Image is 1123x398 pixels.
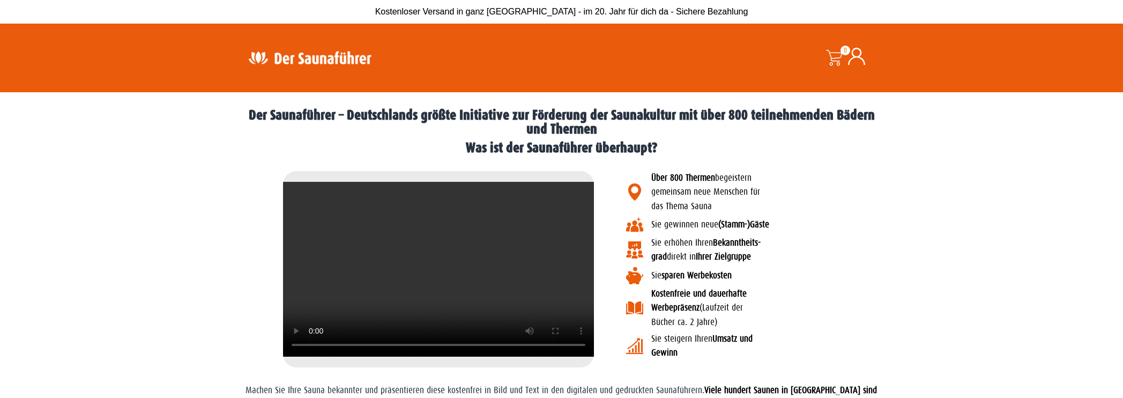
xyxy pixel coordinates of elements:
[651,289,747,313] b: Kostenfreie und dauerhafte Werbepräsenz
[696,252,751,262] b: Ihrer Zielgruppe
[841,46,850,55] span: 0
[651,332,921,360] p: Sie steigern Ihren
[651,218,921,232] p: Sie gewinnen neue
[651,269,921,283] p: Sie
[651,236,921,264] p: Sie erhöhen Ihren direkt in
[651,173,715,183] b: Über 800 Thermen
[651,287,921,329] p: (Laufzeit der Bücher ca. 2 Jahre)
[718,219,769,230] b: (Stamm-)Gäste
[661,270,732,281] b: sparen Werbekosten
[375,7,748,16] span: Kostenloser Versand in ganz [GEOGRAPHIC_DATA] - im 20. Jahr für dich da - Sichere Bezahlung
[246,141,878,155] h2: Was ist der Saunaführer überhaupt?
[651,171,921,213] p: begeistern gemeinsam neue Menschen für das Thema Sauna
[246,108,878,136] h2: Der Saunaführer – Deutschlands größte Initiative zur Förderung der Saunakultur mit über 800 teiln...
